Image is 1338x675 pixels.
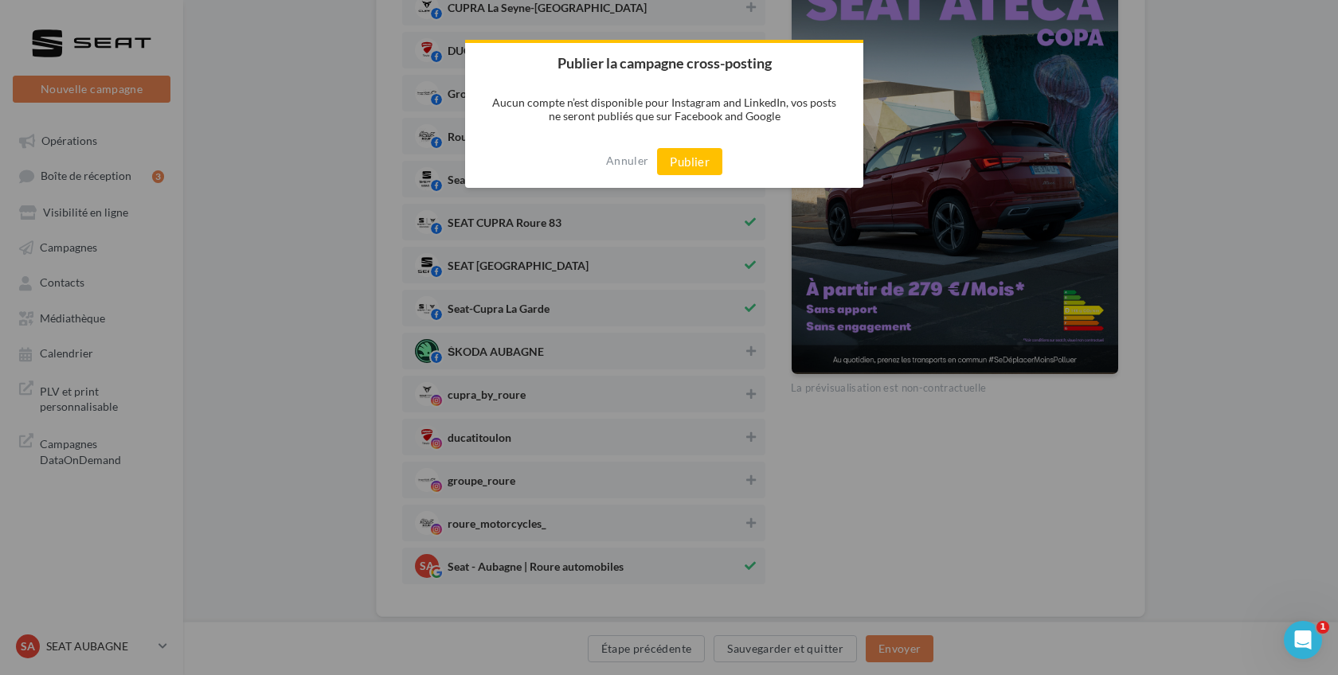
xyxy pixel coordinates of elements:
iframe: Intercom live chat [1284,621,1322,659]
p: Aucun compte n’est disponible pour Instagram and LinkedIn, vos posts ne seront publiés que sur Fa... [465,83,863,135]
button: Annuler [606,148,648,174]
h2: Publier la campagne cross-posting [465,43,863,83]
button: Publier [657,148,722,175]
span: 1 [1316,621,1329,634]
